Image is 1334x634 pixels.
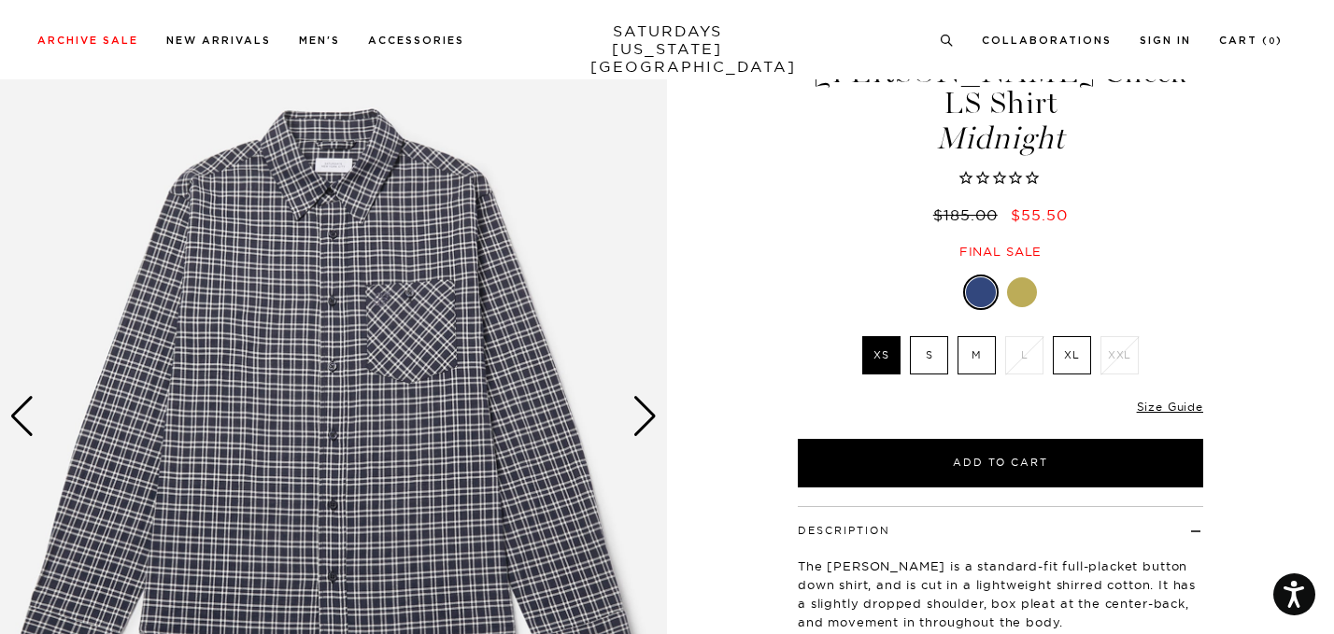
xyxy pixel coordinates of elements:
a: Archive Sale [37,35,138,46]
a: New Arrivals [166,35,271,46]
button: Description [798,526,890,536]
div: Next slide [632,396,658,437]
a: Collaborations [982,35,1112,46]
p: The [PERSON_NAME] is a standard-fit full-placket button down shirt, and is cut in a lightweight s... [798,557,1203,631]
span: $55.50 [1011,205,1068,224]
div: Final sale [795,244,1206,260]
span: Midnight [795,123,1206,154]
button: Add to Cart [798,439,1203,487]
label: XL [1053,336,1091,374]
small: 0 [1269,37,1276,46]
a: SATURDAYS[US_STATE][GEOGRAPHIC_DATA] [590,22,745,76]
label: M [958,336,996,374]
a: Size Guide [1137,400,1203,414]
a: Men's [299,35,340,46]
div: Previous slide [9,396,35,437]
a: Sign In [1140,35,1191,46]
label: XS [862,336,901,374]
span: Rated 0.0 out of 5 stars 0 reviews [795,169,1206,189]
a: Cart (0) [1219,35,1283,46]
h1: [PERSON_NAME] Check LS Shirt [795,57,1206,154]
a: Accessories [368,35,464,46]
del: $185.00 [933,205,1005,224]
label: S [910,336,948,374]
